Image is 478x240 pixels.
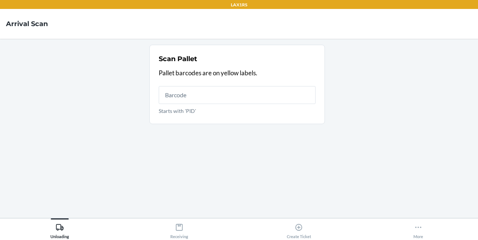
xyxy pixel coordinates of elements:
p: LAX1RS [231,1,247,8]
p: Starts with 'PID' [159,107,316,115]
h2: Scan Pallet [159,54,197,64]
div: More [413,220,423,239]
h4: Arrival Scan [6,19,48,29]
div: Create Ticket [287,220,311,239]
button: Receiving [119,218,239,239]
button: Create Ticket [239,218,358,239]
button: More [358,218,478,239]
div: Unloading [50,220,69,239]
div: Receiving [170,220,188,239]
p: Pallet barcodes are on yellow labels. [159,68,316,78]
input: Starts with 'PID' [159,86,316,104]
